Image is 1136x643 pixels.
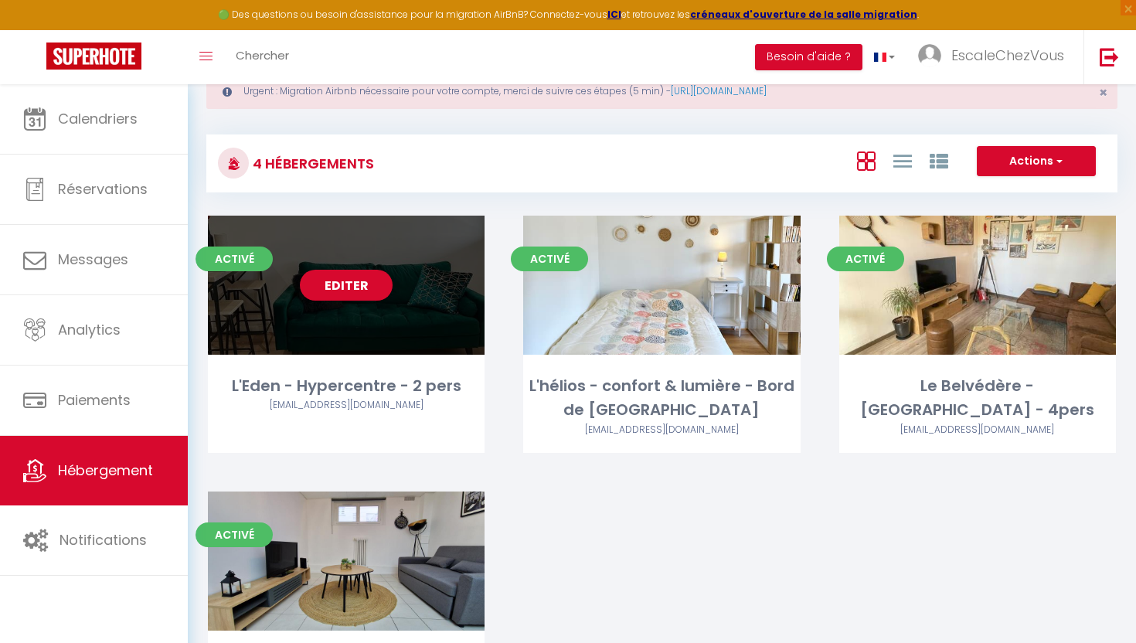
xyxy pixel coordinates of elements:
div: L'hélios - confort & lumière - Bord de [GEOGRAPHIC_DATA] [523,374,800,423]
a: ICI [607,8,621,21]
a: ... EscaleChezVous [906,30,1083,84]
span: EscaleChezVous [951,46,1064,65]
span: Activé [511,247,588,271]
span: Réservations [58,179,148,199]
button: Actions [977,146,1096,177]
span: Paiements [58,390,131,410]
span: Hébergement [58,461,153,480]
span: Messages [58,250,128,269]
a: Editer [300,270,393,301]
button: Ouvrir le widget de chat LiveChat [12,6,59,53]
div: Airbnb [839,423,1116,437]
span: Activé [196,247,273,271]
button: Close [1099,86,1107,100]
div: Urgent : Migration Airbnb nécessaire pour votre compte, merci de suivre ces étapes (5 min) - [206,73,1117,109]
div: L'Eden - Hypercentre - 2 pers [208,374,485,398]
span: Chercher [236,47,289,63]
h3: 4 Hébergements [249,146,374,181]
img: Super Booking [46,43,141,70]
a: Chercher [224,30,301,84]
div: Le Belvédère - [GEOGRAPHIC_DATA] - 4pers [839,374,1116,423]
button: Besoin d'aide ? [755,44,862,70]
a: [URL][DOMAIN_NAME] [671,84,767,97]
a: Vue par Groupe [930,148,948,173]
span: × [1099,83,1107,102]
span: Notifications [60,530,147,549]
span: Calendriers [58,109,138,128]
img: ... [918,44,941,67]
img: logout [1100,47,1119,66]
span: Activé [827,247,904,271]
span: Activé [196,522,273,547]
div: Airbnb [208,398,485,413]
span: Analytics [58,320,121,339]
div: Airbnb [523,423,800,437]
a: Vue en Liste [893,148,912,173]
a: créneaux d'ouverture de la salle migration [690,8,917,21]
a: Vue en Box [857,148,876,173]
